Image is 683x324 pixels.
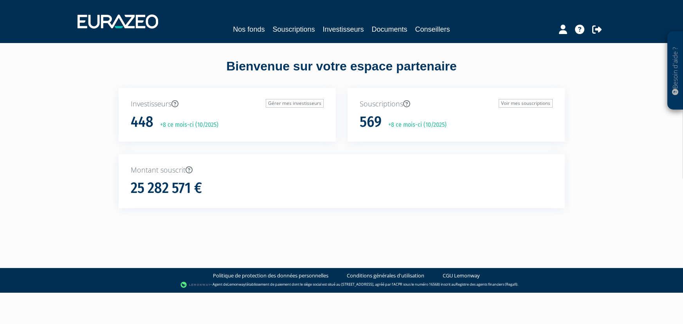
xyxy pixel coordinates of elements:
[227,282,245,287] a: Lemonway
[372,24,407,35] a: Documents
[443,272,480,279] a: CGU Lemonway
[415,24,450,35] a: Conseillers
[131,99,324,109] p: Investisseurs
[323,24,364,35] a: Investisseurs
[131,180,202,196] h1: 25 282 571 €
[233,24,265,35] a: Nos fonds
[383,121,447,130] p: +8 ce mois-ci (10/2025)
[360,99,553,109] p: Souscriptions
[155,121,218,130] p: +8 ce mois-ci (10/2025)
[131,165,553,175] p: Montant souscrit
[671,36,680,106] p: Besoin d'aide ?
[360,114,382,130] h1: 569
[213,272,328,279] a: Politique de protection des données personnelles
[456,282,517,287] a: Registre des agents financiers (Regafi)
[499,99,553,108] a: Voir mes souscriptions
[8,281,675,289] div: - Agent de (établissement de paiement dont le siège social est situé au [STREET_ADDRESS], agréé p...
[180,281,211,289] img: logo-lemonway.png
[347,272,424,279] a: Conditions générales d'utilisation
[272,24,315,35] a: Souscriptions
[131,114,153,130] h1: 448
[113,58,571,88] div: Bienvenue sur votre espace partenaire
[266,99,324,108] a: Gérer mes investisseurs
[77,14,158,29] img: 1732889491-logotype_eurazeo_blanc_rvb.png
